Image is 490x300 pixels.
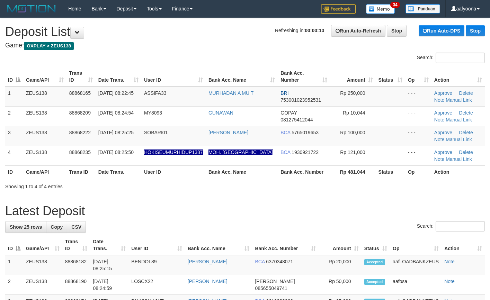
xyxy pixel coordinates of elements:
td: - - - [405,146,431,165]
td: LOSCX22 [128,275,185,295]
th: Rp 481.044 [330,165,375,178]
td: 88868190 [62,275,90,295]
th: Op: activate to sort column ascending [390,235,442,255]
a: Stop [466,25,485,36]
h4: Game: [5,42,485,49]
td: 88868182 [62,255,90,275]
span: BRI [280,90,288,96]
h1: Deposit List [5,25,485,39]
span: GOPAY [280,110,297,116]
a: Note [434,156,445,162]
th: Date Trans.: activate to sort column ascending [90,235,128,255]
th: Amount: activate to sort column ascending [330,67,375,87]
span: Nama rekening ada tanda titik/strip, harap diedit [144,149,203,155]
th: Status: activate to sort column ascending [362,235,390,255]
span: Copy 5765019653 to clipboard [292,130,319,135]
img: Feedback.jpg [321,4,356,14]
a: Run Auto-DPS [419,25,464,36]
th: Status: activate to sort column ascending [376,67,405,87]
span: Show 25 rows [10,224,42,230]
span: 34 [390,2,400,8]
a: MURHADAN A MU T [208,90,253,96]
a: Delete [459,110,473,116]
span: Rp 10,044 [343,110,365,116]
img: Button%20Memo.svg [366,4,395,14]
a: [PERSON_NAME] [208,130,248,135]
a: Approve [434,110,452,116]
th: User ID: activate to sort column ascending [128,235,185,255]
th: Amount: activate to sort column ascending [319,235,361,255]
td: - - - [405,87,431,107]
span: Copy 1930921722 to clipboard [292,149,319,155]
label: Search: [417,221,485,231]
a: Manual Link [446,97,472,103]
span: OXPLAY > ZEUS138 [24,42,74,50]
label: Search: [417,53,485,63]
span: BCA [280,149,290,155]
span: 88868222 [69,130,91,135]
span: Rp 250,000 [340,90,365,96]
a: Note [444,259,455,264]
th: Op [405,165,431,178]
th: Action: activate to sort column ascending [431,67,485,87]
span: Copy 081275412044 to clipboard [280,117,313,122]
td: aafosa [390,275,442,295]
td: BENDOL89 [128,255,185,275]
span: SOBARI01 [144,130,168,135]
a: Delete [459,149,473,155]
th: Trans ID [66,165,96,178]
a: Approve [434,90,452,96]
input: Search: [436,221,485,231]
th: Status [376,165,405,178]
span: 88868209 [69,110,91,116]
td: 2 [5,275,23,295]
th: ID: activate to sort column descending [5,67,23,87]
td: ZEUS138 [23,275,62,295]
a: GUNAWAN [208,110,233,116]
td: 1 [5,87,23,107]
a: Note [444,279,455,284]
span: Refreshing in: [275,28,324,33]
span: 88868165 [69,90,91,96]
td: ZEUS138 [23,255,62,275]
th: Game/API: activate to sort column ascending [23,67,66,87]
a: Note [434,97,445,103]
span: Copy 6370348071 to clipboard [266,259,293,264]
th: Date Trans. [96,165,141,178]
a: Manual Link [446,156,472,162]
th: Trans ID: activate to sort column ascending [66,67,96,87]
a: CSV [67,221,86,233]
th: Action [431,165,485,178]
img: MOTION_logo.png [5,3,58,14]
a: Approve [434,149,452,155]
td: 3 [5,126,23,146]
a: [PERSON_NAME] [188,279,228,284]
a: Copy [46,221,67,233]
th: User ID: activate to sort column ascending [141,67,206,87]
th: Bank Acc. Number: activate to sort column ascending [278,67,330,87]
span: Rp 121,000 [340,149,365,155]
span: [DATE] 08:24:54 [98,110,134,116]
strong: 00:00:10 [305,28,324,33]
a: Note [434,137,445,142]
td: 4 [5,146,23,165]
a: Manual Link [446,117,472,122]
span: CSV [71,224,81,230]
td: [DATE] 08:25:15 [90,255,128,275]
h1: Latest Deposit [5,204,485,218]
span: [PERSON_NAME] [255,279,295,284]
td: ZEUS138 [23,126,66,146]
td: 1 [5,255,23,275]
td: [DATE] 08:24:59 [90,275,128,295]
td: ZEUS138 [23,87,66,107]
a: [PERSON_NAME] [188,259,228,264]
td: Rp 50,000 [319,275,361,295]
a: Run Auto-Refresh [331,25,385,37]
th: Bank Acc. Name: activate to sort column ascending [185,235,252,255]
th: Action: activate to sort column ascending [442,235,485,255]
a: MOH. [GEOGRAPHIC_DATA] [208,149,273,155]
span: [DATE] 08:25:50 [98,149,134,155]
span: BCA [255,259,265,264]
span: 88868235 [69,149,91,155]
th: Date Trans.: activate to sort column ascending [96,67,141,87]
